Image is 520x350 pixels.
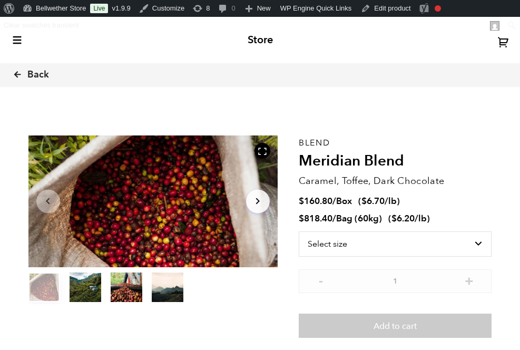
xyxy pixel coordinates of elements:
[299,314,492,338] button: Add to cart
[299,212,304,225] span: $
[90,4,108,13] a: Live
[332,195,336,207] span: /
[391,212,397,225] span: $
[332,212,336,225] span: /
[391,212,415,225] bdi: 6.20
[299,195,304,207] span: $
[358,195,400,207] span: ( )
[361,195,367,207] span: $
[385,195,397,207] span: /lb
[435,5,441,12] div: Focus keyphrase not set
[315,275,328,285] button: -
[361,195,385,207] bdi: 6.70
[11,35,23,45] button: toggle-mobile-menu
[27,69,49,81] span: Back
[248,34,273,46] h2: Store
[299,195,332,207] bdi: 160.80
[299,152,492,170] h2: Meridian Blend
[486,17,504,34] a: Howdy,
[299,174,492,188] p: Caramel, Toffee, Dark Chocolate
[336,195,352,207] span: Box
[299,212,332,225] bdi: 818.40
[336,212,382,225] span: Bag (60kg)
[388,212,430,225] span: ( )
[415,212,427,225] span: /lb
[463,275,476,285] button: +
